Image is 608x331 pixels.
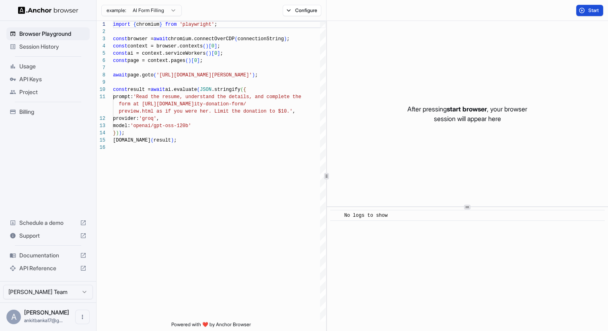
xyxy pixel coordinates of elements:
span: ) [116,130,119,136]
span: , [156,116,159,121]
span: JSON [200,87,212,93]
span: connectionString [238,36,284,42]
span: ; [174,138,177,143]
span: API Reference [19,264,77,272]
span: ) [119,130,121,136]
span: Support [19,232,77,240]
div: Usage [6,60,90,73]
span: ; [287,36,290,42]
div: 8 [97,72,105,79]
span: ) [171,138,174,143]
span: provider: [113,116,139,121]
span: context = browser.contexts [127,43,203,49]
span: [DOMAIN_NAME] [113,138,151,143]
div: API Reference [6,262,90,275]
span: Billing [19,108,86,116]
span: .stringify [212,87,240,93]
span: } [159,22,162,27]
div: 4 [97,43,105,50]
span: ; [122,130,125,136]
span: ; [217,43,220,49]
span: ) [252,72,255,78]
div: 7 [97,64,105,72]
span: model: [113,123,130,129]
span: 0 [194,58,197,64]
span: Session History [19,43,86,51]
div: 15 [97,137,105,144]
span: browser = [127,36,154,42]
span: 'groq' [139,116,156,121]
span: 'playwright' [180,22,214,27]
span: Project [19,88,86,96]
span: ankitbanka17@gmail.com [24,317,63,323]
span: const [113,51,127,56]
span: preview.html as if you were her. Limit the donatio [119,109,263,114]
div: 6 [97,57,105,64]
span: result = [127,87,151,93]
span: ( [240,87,243,93]
button: Start [576,5,603,16]
span: page = context.pages [127,58,185,64]
span: 'openai/gpt-oss-120b' [130,123,191,129]
span: Documentation [19,251,77,259]
span: await [154,36,168,42]
span: ( [185,58,188,64]
div: 9 [97,79,105,86]
span: ( [234,36,237,42]
div: 11 [97,93,105,101]
span: const [113,43,127,49]
span: chromium [136,22,160,27]
div: API Keys [6,73,90,86]
span: ( [197,87,200,93]
span: prompt: [113,94,133,100]
span: Browser Playground [19,30,86,38]
div: 13 [97,122,105,130]
div: 14 [97,130,105,137]
div: 10 [97,86,105,93]
span: No logs to show [344,213,388,218]
span: n to $10.' [263,109,292,114]
div: 5 [97,50,105,57]
span: ] [197,58,200,64]
img: Anchor Logo [18,6,78,14]
button: Configure [283,5,322,16]
span: 0 [212,43,214,49]
div: Project [6,86,90,99]
div: Billing [6,105,90,118]
span: ) [205,43,208,49]
span: Schedule a demo [19,219,77,227]
div: 2 [97,28,105,35]
span: const [113,87,127,93]
span: ai.evaluate [165,87,197,93]
div: Documentation [6,249,90,262]
span: '[URL][DOMAIN_NAME][PERSON_NAME]' [156,72,252,78]
div: 3 [97,35,105,43]
span: ; [214,22,217,27]
span: { [133,22,136,27]
span: import [113,22,130,27]
span: from [165,22,177,27]
span: lete the [278,94,301,100]
p: After pressing , your browser session will appear here [407,104,527,123]
div: A [6,310,21,324]
span: } [113,130,116,136]
span: ​ [334,212,338,220]
span: ( [205,51,208,56]
span: await [151,87,165,93]
span: form at [URL][DOMAIN_NAME] [119,101,194,107]
span: ) [209,51,212,56]
span: await [113,72,127,78]
div: Session History [6,40,90,53]
div: Schedule a demo [6,216,90,229]
span: ai = context.serviceWorkers [127,51,205,56]
span: ity-donation-form/ [194,101,246,107]
span: { [243,87,246,93]
span: Usage [19,62,86,70]
span: Start [588,7,600,14]
span: result [154,138,171,143]
span: chromium.connectOverCDP [168,36,235,42]
span: API Keys [19,75,86,83]
span: ) [284,36,287,42]
span: , [292,109,295,114]
span: ] [214,43,217,49]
